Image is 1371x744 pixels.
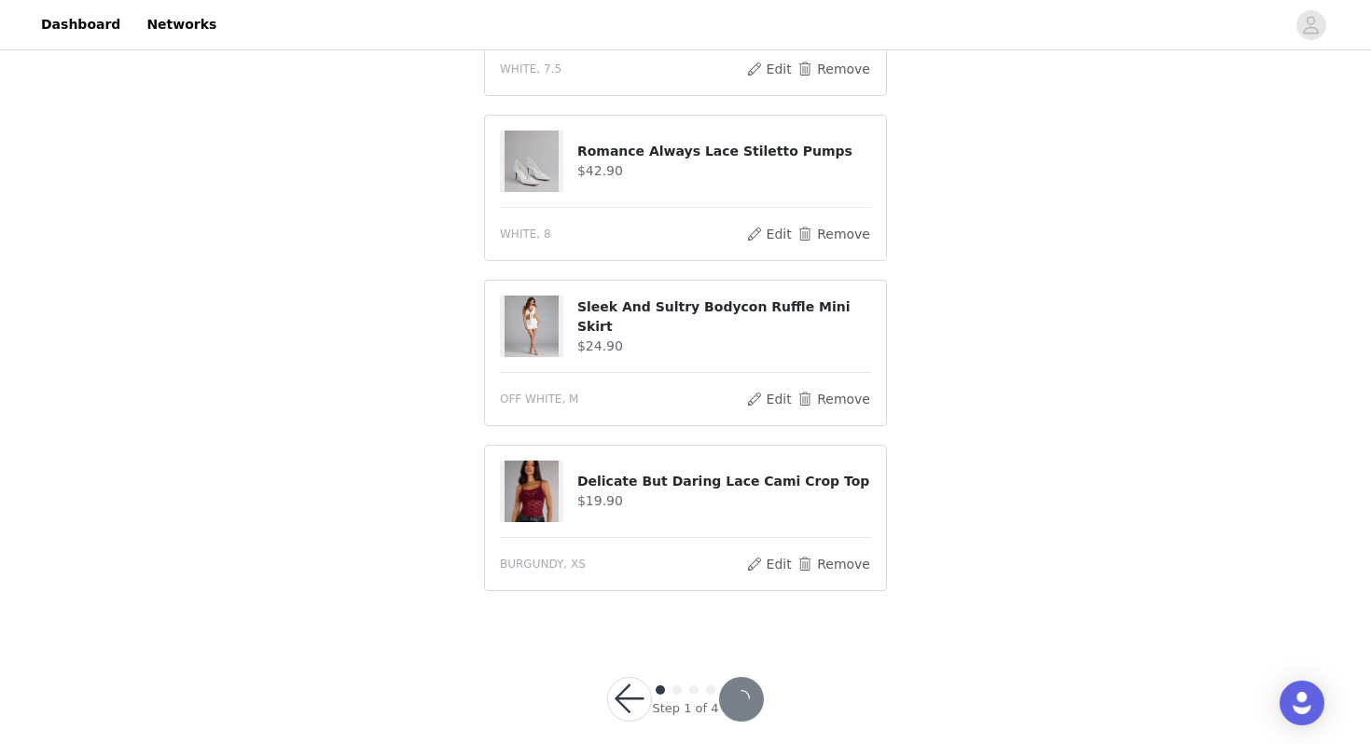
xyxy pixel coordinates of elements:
span: OFF WHITE, M [500,391,578,407]
button: Edit [745,553,793,575]
button: Remove [796,223,871,245]
img: Delicate But Daring Lace Cami Crop Top [505,461,559,522]
button: Remove [796,553,871,575]
button: Remove [796,58,871,80]
img: Romance Always Lace Stiletto Pumps [505,131,559,192]
button: Edit [745,388,793,410]
h4: $19.90 [577,491,871,511]
h4: $24.90 [577,337,871,356]
img: Sleek And Sultry Bodycon Ruffle Mini Skirt [505,296,559,357]
button: Remove [796,388,871,410]
div: avatar [1302,10,1320,40]
span: WHITE, 7.5 [500,61,561,77]
a: Networks [135,4,228,46]
button: Edit [745,58,793,80]
a: Dashboard [30,4,132,46]
div: Open Intercom Messenger [1280,681,1324,725]
button: Edit [745,223,793,245]
span: WHITE, 8 [500,226,551,242]
h4: Romance Always Lace Stiletto Pumps [577,142,871,161]
h4: Sleek And Sultry Bodycon Ruffle Mini Skirt [577,297,871,337]
div: Step 1 of 4 [652,699,718,718]
h4: $42.90 [577,161,871,181]
h4: Delicate But Daring Lace Cami Crop Top [577,472,871,491]
span: BURGUNDY, XS [500,556,586,572]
